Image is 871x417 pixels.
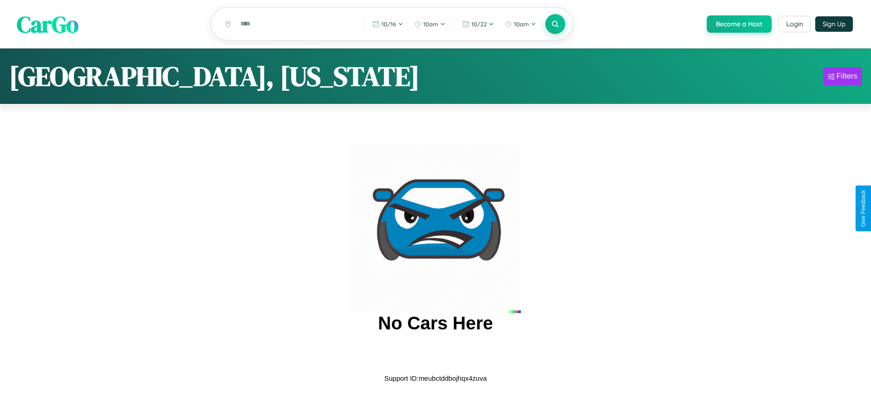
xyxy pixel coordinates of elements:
button: 10am [410,17,450,31]
span: 10am [423,20,438,28]
div: Give Feedback [860,190,866,227]
span: CarGo [17,8,78,39]
span: 10 / 16 [382,20,396,28]
button: Login [778,16,811,32]
button: 10/16 [368,17,408,31]
h1: [GEOGRAPHIC_DATA], [US_STATE] [9,58,420,95]
h2: No Cars Here [378,313,493,334]
button: Become a Host [707,15,772,33]
button: Filters [823,67,862,85]
span: 10am [514,20,529,28]
button: Sign Up [815,16,853,32]
img: car [350,142,521,313]
p: Support ID: meubctddbojhqx4zuva [384,372,487,384]
button: 10am [500,17,541,31]
div: Filters [837,72,857,81]
span: 10 / 22 [471,20,487,28]
button: 10/22 [458,17,499,31]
